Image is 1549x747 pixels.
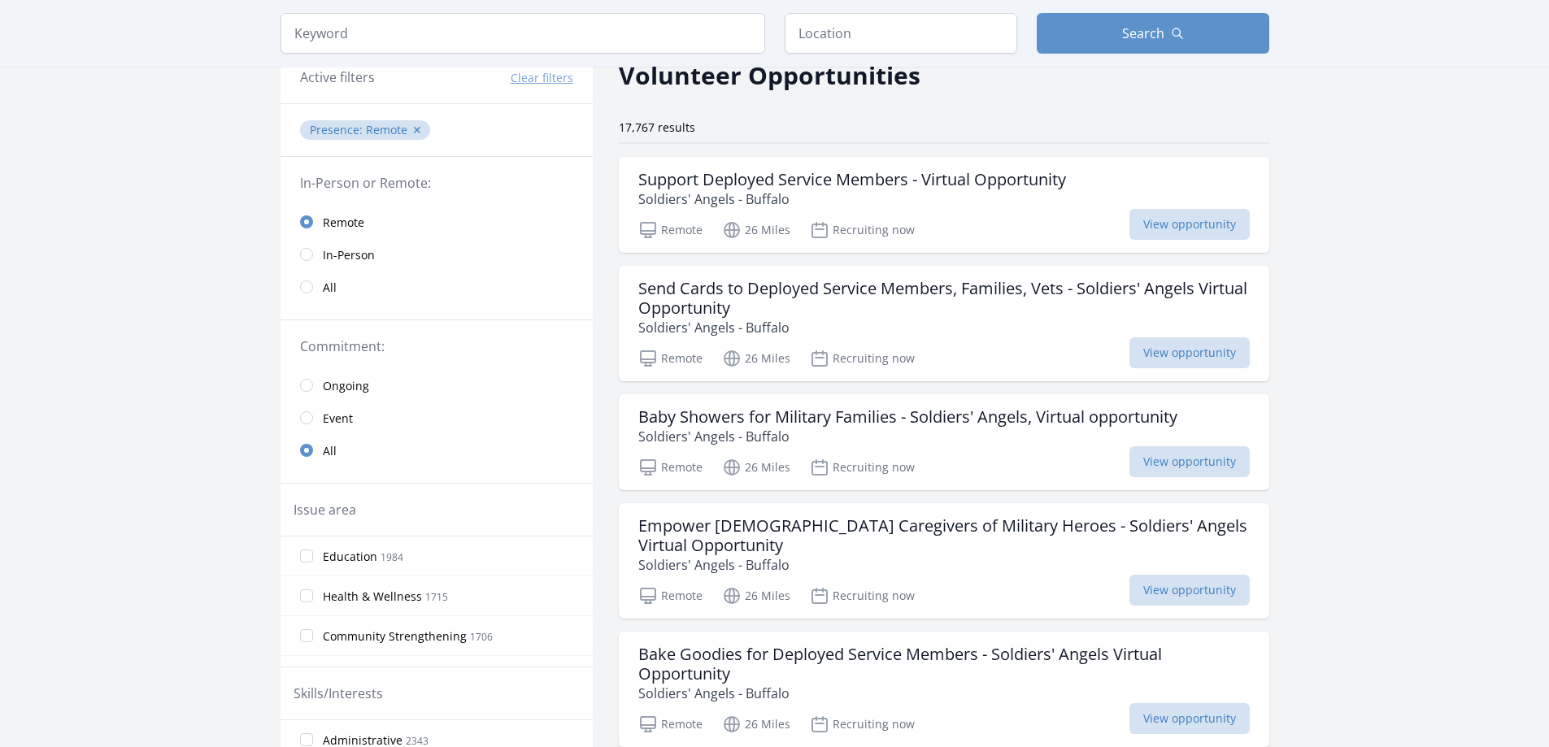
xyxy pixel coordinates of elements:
span: All [323,443,337,459]
p: Recruiting now [810,220,915,240]
span: View opportunity [1129,209,1250,240]
a: Bake Goodies for Deployed Service Members - Soldiers' Angels Virtual Opportunity Soldiers' Angels... [619,632,1269,747]
a: Remote [281,206,593,238]
input: Location [785,13,1017,54]
p: Remote [638,220,703,240]
a: All [281,271,593,303]
p: 26 Miles [722,458,790,477]
legend: In-Person or Remote: [300,173,573,193]
span: Presence : [310,122,366,137]
span: View opportunity [1129,575,1250,606]
h3: Active filters [300,67,375,87]
span: Event [323,410,353,427]
span: Health & Wellness [323,588,422,605]
a: Baby Showers for Military Families - Soldiers' Angels, Virtual opportunity Soldiers' Angels - Buf... [619,394,1269,490]
span: View opportunity [1129,337,1250,368]
span: In-Person [323,247,375,263]
input: Keyword [281,13,765,54]
input: Health & Wellness 1715 [300,589,313,602]
span: Ongoing [323,378,369,394]
span: Remote [323,215,364,231]
input: Education 1984 [300,549,313,562]
button: Clear filters [511,70,573,86]
p: Recruiting now [810,586,915,606]
a: All [281,434,593,467]
p: Remote [638,458,703,477]
a: Send Cards to Deployed Service Members, Families, Vets - Soldiers' Angels Virtual Opportunity Sol... [619,266,1269,381]
p: 26 Miles [722,586,790,606]
p: 26 Miles [722,220,790,240]
p: Soldiers' Angels - Buffalo [638,189,1066,209]
input: Administrative 2343 [300,733,313,746]
a: Empower [DEMOGRAPHIC_DATA] Caregivers of Military Heroes - Soldiers' Angels Virtual Opportunity S... [619,503,1269,619]
button: Search [1037,13,1269,54]
span: All [323,280,337,296]
a: Event [281,402,593,434]
h3: Support Deployed Service Members - Virtual Opportunity [638,170,1066,189]
p: Soldiers' Angels - Buffalo [638,427,1177,446]
p: 26 Miles [722,349,790,368]
button: ✕ [412,122,422,138]
span: 1715 [425,590,448,604]
span: 1984 [381,550,403,564]
h3: Send Cards to Deployed Service Members, Families, Vets - Soldiers' Angels Virtual Opportunity [638,279,1250,318]
h3: Bake Goodies for Deployed Service Members - Soldiers' Angels Virtual Opportunity [638,645,1250,684]
p: Recruiting now [810,714,915,734]
p: Soldiers' Angels - Buffalo [638,318,1250,337]
span: View opportunity [1129,446,1250,477]
span: Community Strengthening [323,628,467,645]
a: Ongoing [281,369,593,402]
span: Remote [366,122,407,137]
span: Education [323,549,377,565]
span: 17,767 results [619,119,695,135]
p: 26 Miles [722,714,790,734]
span: 1706 [470,630,493,644]
legend: Skills/Interests [294,684,383,703]
h2: Volunteer Opportunities [619,57,920,93]
p: Soldiers' Angels - Buffalo [638,684,1250,703]
p: Recruiting now [810,349,915,368]
legend: Issue area [294,500,356,519]
legend: Commitment: [300,337,573,356]
p: Soldiers' Angels - Buffalo [638,555,1250,575]
a: In-Person [281,238,593,271]
input: Community Strengthening 1706 [300,629,313,642]
p: Remote [638,586,703,606]
span: Search [1122,24,1164,43]
h3: Baby Showers for Military Families - Soldiers' Angels, Virtual opportunity [638,407,1177,427]
a: Support Deployed Service Members - Virtual Opportunity Soldiers' Angels - Buffalo Remote 26 Miles... [619,157,1269,253]
span: View opportunity [1129,703,1250,734]
p: Remote [638,349,703,368]
p: Remote [638,714,703,734]
h3: Empower [DEMOGRAPHIC_DATA] Caregivers of Military Heroes - Soldiers' Angels Virtual Opportunity [638,516,1250,555]
p: Recruiting now [810,458,915,477]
